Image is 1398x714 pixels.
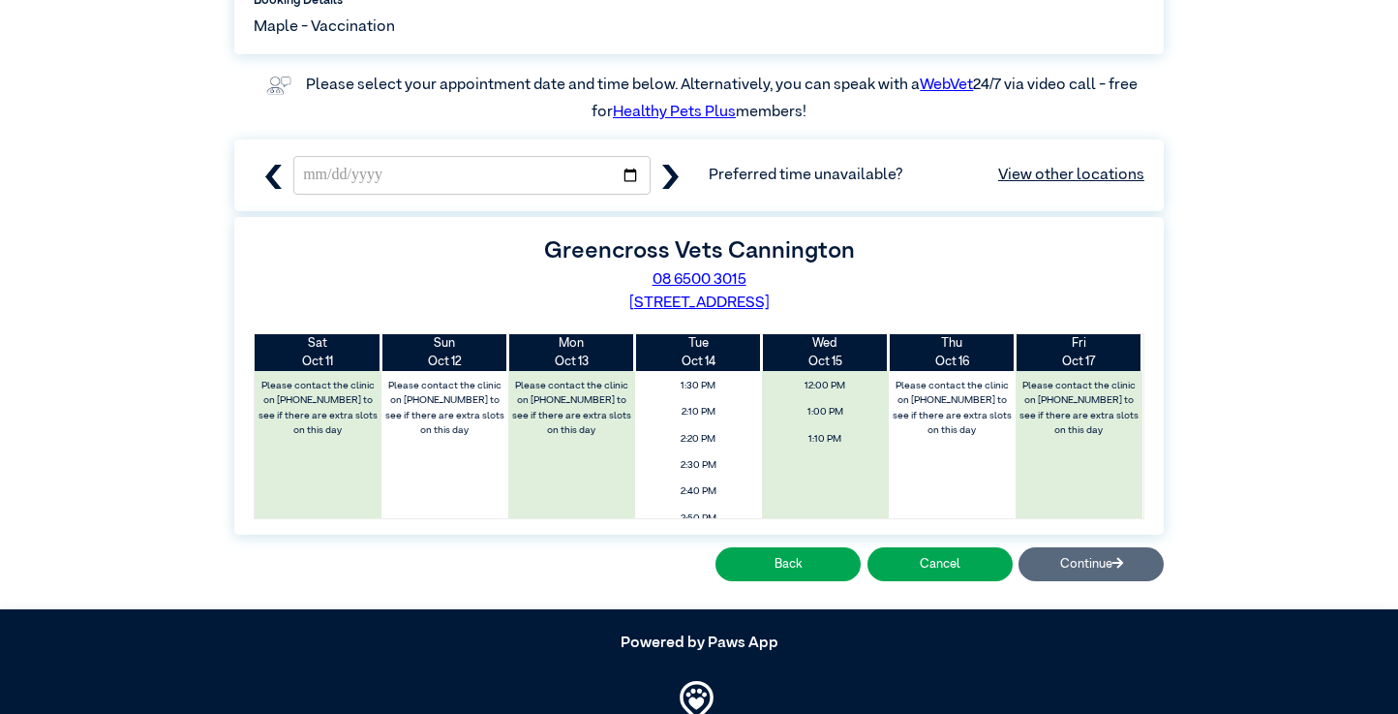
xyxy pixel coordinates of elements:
[653,272,746,288] a: 08 6500 3015
[767,401,883,423] span: 1:00 PM
[867,547,1013,581] button: Cancel
[260,70,297,101] img: vet
[234,635,1164,653] h5: Powered by Paws App
[998,164,1144,187] a: View other locations
[640,375,756,397] span: 1:30 PM
[508,334,635,371] th: Oct 13
[920,78,973,93] a: WebVet
[640,454,756,477] span: 2:30 PM
[640,508,756,530] span: 2:50 PM
[640,401,756,423] span: 2:10 PM
[767,428,883,450] span: 1:10 PM
[762,334,889,371] th: Oct 15
[613,105,736,120] a: Healthy Pets Plus
[890,375,1014,442] label: Please contact the clinic on [PHONE_NUMBER] to see if there are extra slots on this day
[254,16,395,39] span: Maple - Vaccination
[635,334,762,371] th: Oct 14
[255,334,381,371] th: Oct 11
[257,375,380,442] label: Please contact the clinic on [PHONE_NUMBER] to see if there are extra slots on this day
[715,547,861,581] button: Back
[629,295,770,311] a: [STREET_ADDRESS]
[640,481,756,503] span: 2:40 PM
[306,78,1140,120] label: Please select your appointment date and time below. Alternatively, you can speak with a 24/7 via ...
[1017,375,1140,442] label: Please contact the clinic on [PHONE_NUMBER] to see if there are extra slots on this day
[767,375,883,397] span: 12:00 PM
[383,375,507,442] label: Please contact the clinic on [PHONE_NUMBER] to see if there are extra slots on this day
[381,334,508,371] th: Oct 12
[889,334,1016,371] th: Oct 16
[510,375,634,442] label: Please contact the clinic on [PHONE_NUMBER] to see if there are extra slots on this day
[709,164,1144,187] span: Preferred time unavailable?
[544,239,855,263] label: Greencross Vets Cannington
[640,428,756,450] span: 2:20 PM
[1016,334,1142,371] th: Oct 17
